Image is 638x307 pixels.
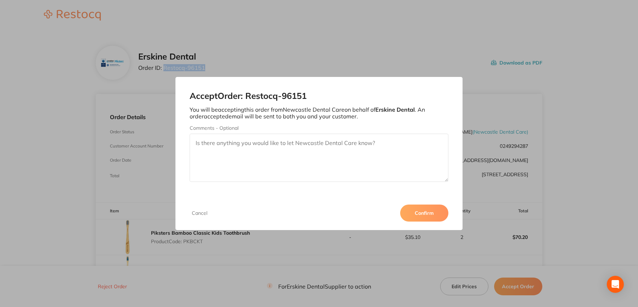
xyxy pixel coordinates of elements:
p: You will be accepting this order from Newcastle Dental Care on behalf of . An order accepted emai... [190,106,448,119]
div: Open Intercom Messenger [607,276,624,293]
h2: Accept Order: Restocq- 96151 [190,91,448,101]
b: Erskine Dental [375,106,415,113]
button: Cancel [190,210,209,216]
label: Comments - Optional [190,125,448,131]
button: Confirm [400,205,448,222]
